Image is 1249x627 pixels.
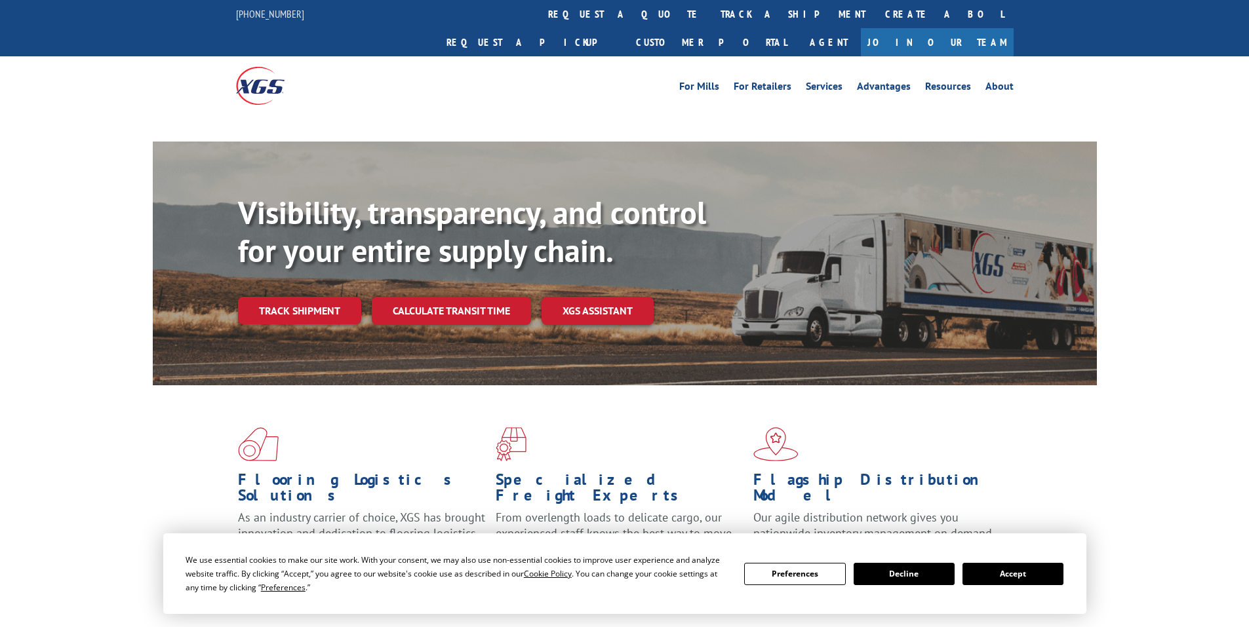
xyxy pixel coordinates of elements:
a: Advantages [857,81,911,96]
b: Visibility, transparency, and control for your entire supply chain. [238,192,706,271]
span: Cookie Policy [524,568,572,579]
h1: Flagship Distribution Model [753,472,1001,510]
h1: Flooring Logistics Solutions [238,472,486,510]
button: Accept [962,563,1063,585]
a: Calculate transit time [372,297,531,325]
img: xgs-icon-focused-on-flooring-red [496,427,526,461]
a: XGS ASSISTANT [542,297,654,325]
h1: Specialized Freight Experts [496,472,743,510]
span: As an industry carrier of choice, XGS has brought innovation and dedication to flooring logistics... [238,510,485,556]
p: From overlength loads to delicate cargo, our experienced staff knows the best way to move your fr... [496,510,743,568]
span: Our agile distribution network gives you nationwide inventory management on demand. [753,510,995,541]
a: Track shipment [238,297,361,324]
a: Resources [925,81,971,96]
a: Join Our Team [861,28,1014,56]
a: [PHONE_NUMBER] [236,7,304,20]
img: xgs-icon-total-supply-chain-intelligence-red [238,427,279,461]
button: Preferences [744,563,845,585]
a: Agent [797,28,861,56]
div: We use essential cookies to make our site work. With your consent, we may also use non-essential ... [186,553,728,594]
div: Cookie Consent Prompt [163,533,1086,614]
a: For Retailers [734,81,791,96]
img: xgs-icon-flagship-distribution-model-red [753,427,799,461]
a: For Mills [679,81,719,96]
span: Preferences [261,582,306,593]
a: Services [806,81,843,96]
a: Customer Portal [626,28,797,56]
a: About [985,81,1014,96]
button: Decline [854,563,955,585]
a: Request a pickup [437,28,626,56]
